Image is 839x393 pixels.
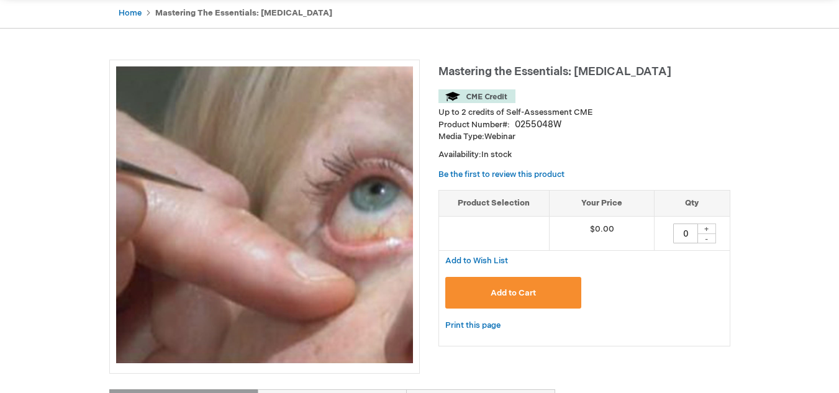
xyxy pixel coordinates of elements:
img: Mastering the Essentials: Oculoplastics [116,66,413,363]
li: Up to 2 credits of Self-Assessment CME [438,107,730,119]
span: In stock [481,150,512,160]
button: Add to Cart [445,277,582,309]
a: Print this page [445,318,501,333]
div: - [697,233,716,243]
span: Mastering the Essentials: [MEDICAL_DATA] [438,65,671,78]
p: Availability: [438,149,730,161]
th: Qty [655,191,730,217]
a: Home [119,8,142,18]
span: Add to Cart [491,288,536,298]
th: Product Selection [439,191,550,217]
strong: Media Type: [438,132,484,142]
a: Be the first to review this product [438,169,565,179]
a: Add to Wish List [445,255,508,266]
div: + [697,224,716,234]
td: $0.00 [549,216,655,250]
input: Qty [673,224,698,243]
strong: Product Number [438,120,510,130]
span: Add to Wish List [445,256,508,266]
img: CME Credit [438,89,515,103]
th: Your Price [549,191,655,217]
div: 0255048W [515,119,561,131]
p: Webinar [438,131,730,143]
strong: Mastering the Essentials: [MEDICAL_DATA] [155,8,332,18]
